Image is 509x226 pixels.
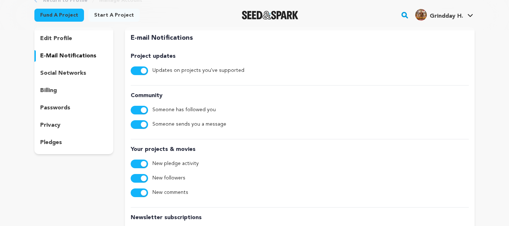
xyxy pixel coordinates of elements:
p: Your projects & movies [131,145,469,154]
p: E-mail Notifications [131,33,469,43]
label: Updates on projects you've supported [152,66,244,75]
a: Start a project [88,9,140,22]
p: Project updates [131,52,469,61]
p: privacy [40,121,60,130]
p: social networks [40,69,86,78]
img: 359003d4e43ac60e.jpg [415,9,427,21]
button: e-mail notifications [34,50,113,62]
label: Someone sends you a message [152,120,226,129]
p: passwords [40,104,70,112]
p: billing [40,86,57,95]
p: Community [131,91,469,100]
button: edit profile [34,33,113,44]
label: New pledge activity [152,160,199,168]
span: Grindday H.'s Profile [414,8,475,23]
p: pledges [40,138,62,147]
a: Seed&Spark Homepage [242,11,299,19]
img: Seed&Spark Logo Dark Mode [242,11,299,19]
button: passwords [34,102,113,114]
a: Grindday H.'s Profile [414,8,475,21]
button: social networks [34,68,113,79]
p: e-mail notifications [40,52,96,60]
button: billing [34,85,113,96]
p: Newsletter subscriptions [131,213,469,222]
span: Grindday H. [430,13,463,19]
div: Grindday H.'s Profile [415,9,463,21]
p: edit profile [40,34,72,43]
label: New followers [152,174,185,183]
button: pledges [34,137,113,148]
label: New comments [152,188,188,197]
button: privacy [34,119,113,131]
label: Someone has followed you [152,106,216,114]
a: Fund a project [34,9,84,22]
